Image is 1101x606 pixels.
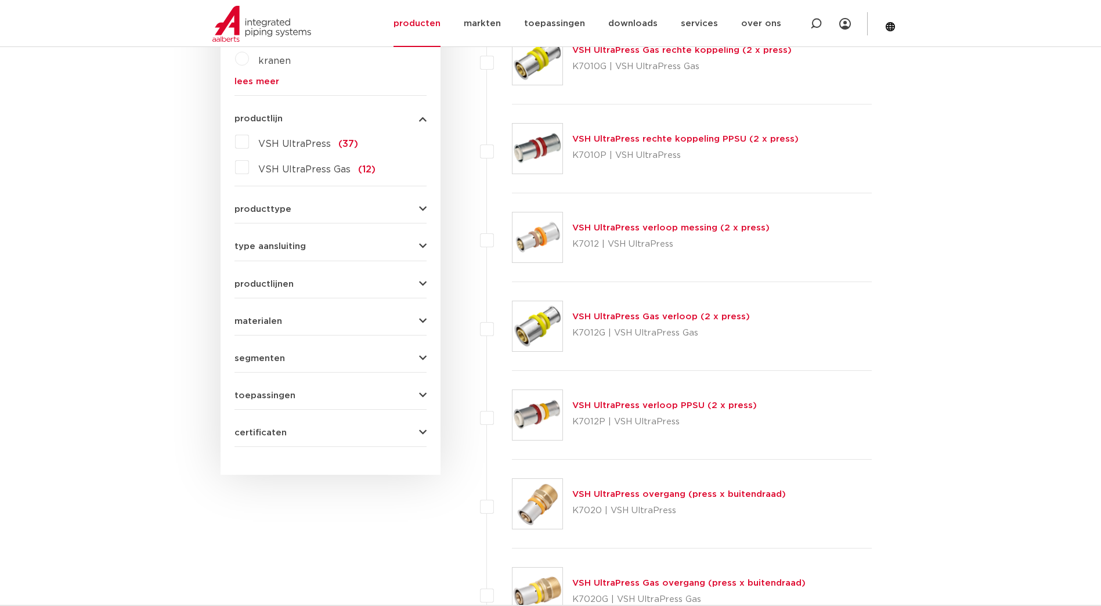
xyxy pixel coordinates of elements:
span: VSH UltraPress [258,139,331,149]
a: VSH UltraPress Gas rechte koppeling (2 x press) [572,46,792,55]
span: segmenten [234,354,285,363]
span: toepassingen [234,391,295,400]
a: VSH UltraPress verloop PPSU (2 x press) [572,401,757,410]
button: productlijnen [234,280,427,288]
span: productlijnen [234,280,294,288]
span: type aansluiting [234,242,306,251]
button: producttype [234,205,427,214]
a: VSH UltraPress overgang (press x buitendraad) [572,490,786,499]
img: Thumbnail for VSH UltraPress verloop messing (2 x press) [512,212,562,262]
img: Thumbnail for VSH UltraPress rechte koppeling PPSU (2 x press) [512,124,562,174]
span: productlijn [234,114,283,123]
img: Thumbnail for VSH UltraPress Gas verloop (2 x press) [512,301,562,351]
button: toepassingen [234,391,427,400]
button: certificaten [234,428,427,437]
button: productlijn [234,114,427,123]
span: certificaten [234,428,287,437]
a: VSH UltraPress verloop messing (2 x press) [572,223,770,232]
span: (12) [358,165,376,174]
img: Thumbnail for VSH UltraPress Gas rechte koppeling (2 x press) [512,35,562,85]
p: K7010P | VSH UltraPress [572,146,799,165]
a: lees meer [234,77,427,86]
span: VSH UltraPress Gas [258,165,351,174]
p: K7020 | VSH UltraPress [572,502,786,520]
p: K7012P | VSH UltraPress [572,413,757,431]
img: Thumbnail for VSH UltraPress verloop PPSU (2 x press) [512,390,562,440]
a: kranen [258,56,291,66]
button: segmenten [234,354,427,363]
a: VSH UltraPress rechte koppeling PPSU (2 x press) [572,135,799,143]
p: K7012G | VSH UltraPress Gas [572,324,750,342]
a: VSH UltraPress Gas verloop (2 x press) [572,312,750,321]
span: producttype [234,205,291,214]
a: VSH UltraPress Gas overgang (press x buitendraad) [572,579,806,587]
button: materialen [234,317,427,326]
span: (37) [338,139,358,149]
p: K7010G | VSH UltraPress Gas [572,57,792,76]
p: K7012 | VSH UltraPress [572,235,770,254]
button: type aansluiting [234,242,427,251]
img: Thumbnail for VSH UltraPress overgang (press x buitendraad) [512,479,562,529]
span: materialen [234,317,282,326]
